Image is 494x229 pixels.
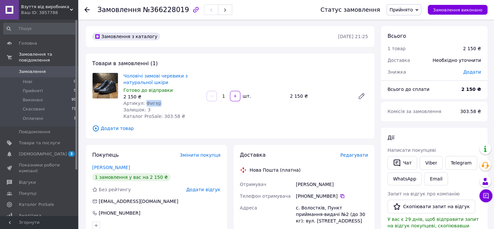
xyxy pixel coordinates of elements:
input: Пошук [3,23,77,35]
span: Замовлення та повідомлення [19,51,78,63]
span: Доставка [387,58,410,63]
span: Замовлення [97,6,141,14]
button: Замовлення виконано [428,5,488,15]
span: 5 [74,88,76,94]
span: Товари в замовленні (1) [92,60,158,66]
span: Артикул: Фигер [123,101,161,106]
div: 2 150 ₴ [123,93,201,100]
time: [DATE] 21:25 [338,34,368,39]
a: WhatsApp [387,172,422,185]
span: [DEMOGRAPHIC_DATA] [19,151,67,157]
div: Ваш ID: 3857788 [21,10,78,16]
span: Редагувати [340,152,368,158]
img: Чоловічі зимові черевики з натуральної шкіри [93,73,118,98]
div: с. Волостків, Пункт приймання-видачі №2 (до 30 кг): вул. [STREET_ADDRESS] [295,202,369,227]
div: 2 150 ₴ [463,45,481,52]
a: Редагувати [355,90,368,103]
span: Виконані [23,97,43,103]
span: Знижка [387,69,406,75]
span: Додати товар [92,125,368,132]
span: Дії [387,135,394,141]
span: Додати відгук [186,187,220,192]
a: Viber [420,156,442,170]
span: Прийняті [23,88,43,94]
span: 303.58 ₴ [460,109,481,114]
span: Відгуки [19,179,36,185]
span: Нові [23,79,32,85]
span: Всього [387,33,406,39]
span: Замовлення [19,69,46,75]
span: Товари та послуги [19,140,60,146]
span: 1 [74,116,76,122]
span: Всього до сплати [387,87,429,92]
b: 2 150 ₴ [461,87,481,92]
span: Телефон отримувача [240,193,291,199]
span: Замовлення виконано [433,7,482,12]
span: Залишок: 3 [123,107,151,112]
div: Повернутися назад [84,7,90,13]
a: Чоловічі зимові черевики з натуральної шкіри [123,73,188,85]
span: Показники роботи компанії [19,162,60,174]
span: Написати покупцеві [387,148,436,153]
span: Отримувач [240,182,266,187]
button: Скопіювати запит на відгук [387,200,475,213]
div: [PERSON_NAME] [295,179,369,190]
span: 0 [74,79,76,85]
div: Нова Пошта (платна) [248,167,302,173]
span: Взуття від виробника [21,4,70,10]
div: шт. [241,93,251,99]
div: [PHONE_NUMBER] [98,210,141,216]
span: 71 [71,106,76,112]
span: 3 [68,151,75,157]
span: [EMAIL_ADDRESS][DOMAIN_NAME] [99,199,178,204]
div: 2 150 ₴ [287,92,352,101]
span: Без рейтингу [99,187,131,192]
span: Каталог ProSale: 303.58 ₴ [123,114,185,119]
a: Telegram [445,156,477,170]
div: Необхідно уточнити [429,53,485,67]
span: Аналітика [19,213,41,219]
span: Оплачені [23,116,43,122]
span: 99 [71,97,76,103]
span: Головна [19,40,37,46]
span: 1 товар [387,46,406,51]
span: Змінити покупця [180,152,221,158]
span: Комісія за замовлення [387,109,441,114]
span: Готово до відправки [123,88,173,93]
div: 1 замовлення у вас на 2 150 ₴ [92,173,171,181]
span: Запит на відгук про компанію [387,191,460,196]
span: Прийнято [389,7,413,12]
button: Чат з покупцем [479,189,492,202]
span: Покупці [19,191,36,196]
a: [PERSON_NAME] [92,165,130,170]
button: Чат [387,156,417,170]
span: Покупець [92,152,119,158]
span: Адреса [240,205,257,210]
span: Скасовані [23,106,45,112]
div: Статус замовлення [321,7,380,13]
div: Замовлення з каталогу [92,33,160,40]
span: Додати [463,69,481,75]
span: Каталог ProSale [19,202,54,208]
span: Доставка [240,152,266,158]
div: [PHONE_NUMBER] [296,193,368,199]
span: Повідомлення [19,129,50,135]
button: Email [424,172,448,185]
span: №366228019 [143,6,189,14]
